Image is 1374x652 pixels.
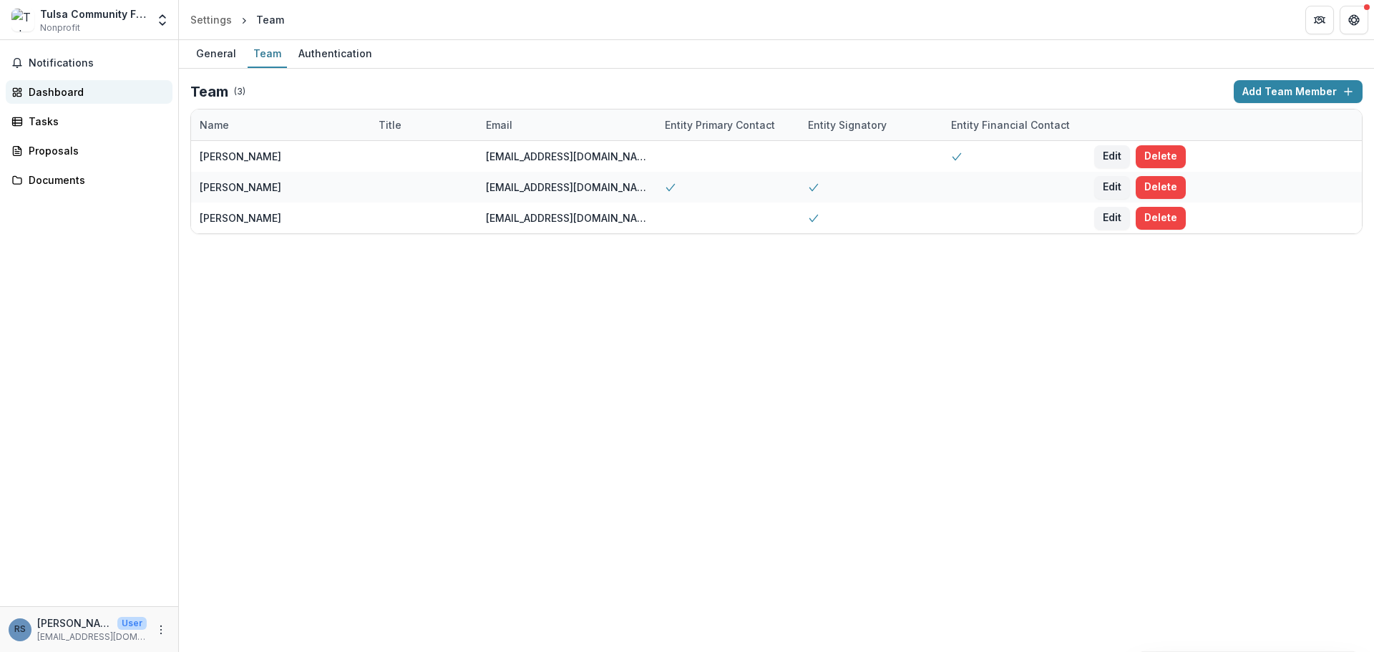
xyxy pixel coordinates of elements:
[486,180,648,195] div: [EMAIL_ADDRESS][DOMAIN_NAME]
[1094,145,1130,168] button: Edit
[477,110,656,140] div: Email
[37,615,112,631] p: [PERSON_NAME]
[37,631,147,643] p: [EMAIL_ADDRESS][DOMAIN_NAME]
[248,43,287,64] div: Team
[799,110,942,140] div: Entity Signatory
[29,143,161,158] div: Proposals
[152,6,172,34] button: Open entity switcher
[190,12,232,27] div: Settings
[477,117,521,132] div: Email
[191,110,370,140] div: Name
[656,117,784,132] div: Entity Primary Contact
[234,85,245,98] p: ( 3 )
[1136,176,1186,199] button: Delete
[200,149,281,164] div: [PERSON_NAME]
[486,149,648,164] div: [EMAIL_ADDRESS][DOMAIN_NAME]
[656,110,799,140] div: Entity Primary Contact
[190,43,242,64] div: General
[6,110,172,133] a: Tasks
[29,57,167,69] span: Notifications
[1340,6,1368,34] button: Get Help
[117,617,147,630] p: User
[942,117,1078,132] div: Entity Financial Contact
[200,210,281,225] div: [PERSON_NAME]
[200,180,281,195] div: [PERSON_NAME]
[190,83,228,100] h2: Team
[293,43,378,64] div: Authentication
[185,9,290,30] nav: breadcrumb
[1094,176,1130,199] button: Edit
[1136,207,1186,230] button: Delete
[11,9,34,31] img: Tulsa Community Foundation
[29,84,161,99] div: Dashboard
[6,52,172,74] button: Notifications
[370,110,477,140] div: Title
[1136,145,1186,168] button: Delete
[293,40,378,68] a: Authentication
[6,80,172,104] a: Dashboard
[29,114,161,129] div: Tasks
[1234,80,1363,103] button: Add Team Member
[942,110,1086,140] div: Entity Financial Contact
[799,117,895,132] div: Entity Signatory
[6,139,172,162] a: Proposals
[40,6,147,21] div: Tulsa Community Foundation
[6,168,172,192] a: Documents
[185,9,238,30] a: Settings
[486,210,648,225] div: [EMAIL_ADDRESS][DOMAIN_NAME]
[256,12,284,27] div: Team
[191,117,238,132] div: Name
[152,621,170,638] button: More
[14,625,26,634] div: Ryan Starkweather
[29,172,161,188] div: Documents
[1094,207,1130,230] button: Edit
[248,40,287,68] a: Team
[40,21,80,34] span: Nonprofit
[1305,6,1334,34] button: Partners
[190,40,242,68] a: General
[370,117,410,132] div: Title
